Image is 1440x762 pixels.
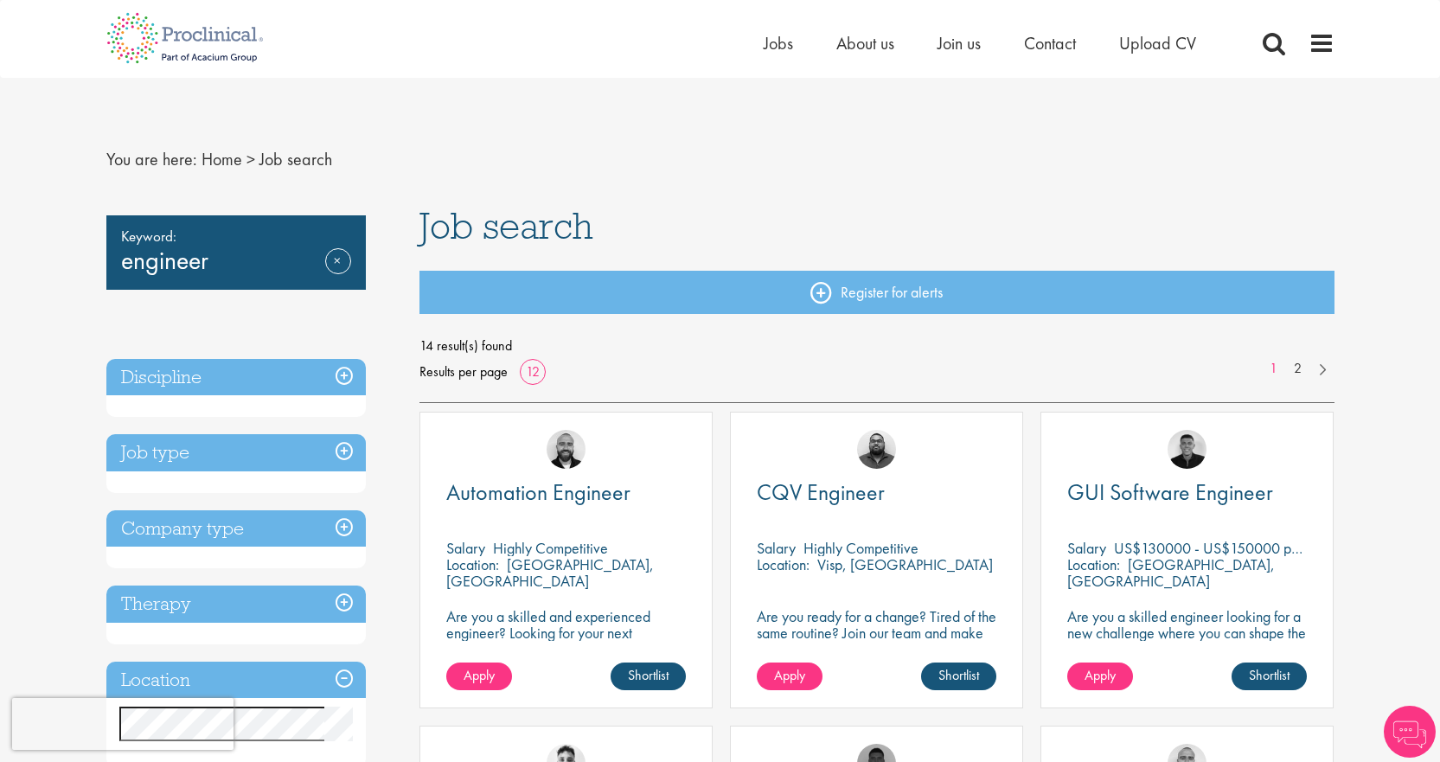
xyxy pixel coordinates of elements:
a: Shortlist [611,663,686,690]
img: Christian Andersen [1168,430,1206,469]
a: Contact [1024,32,1076,54]
img: Ashley Bennett [857,430,896,469]
h3: Job type [106,434,366,471]
a: 2 [1285,359,1310,379]
p: Highly Competitive [803,538,918,558]
h3: Location [106,662,366,699]
p: Are you a skilled and experienced engineer? Looking for your next opportunity to assist with impa... [446,608,686,674]
span: Apply [464,666,495,684]
span: > [246,148,255,170]
a: CQV Engineer [757,482,996,503]
a: Upload CV [1119,32,1196,54]
p: Are you ready for a change? Tired of the same routine? Join our team and make your mark in the in... [757,608,996,657]
span: Salary [446,538,485,558]
h3: Company type [106,510,366,547]
span: Automation Engineer [446,477,630,507]
a: Apply [757,663,822,690]
iframe: reCAPTCHA [12,698,234,750]
p: Visp, [GEOGRAPHIC_DATA] [817,554,993,574]
a: Shortlist [1232,663,1307,690]
span: Keyword: [121,224,351,248]
p: US$130000 - US$150000 per annum [1114,538,1346,558]
a: GUI Software Engineer [1067,482,1307,503]
a: Join us [938,32,981,54]
p: [GEOGRAPHIC_DATA], [GEOGRAPHIC_DATA] [446,554,654,591]
a: Apply [446,663,512,690]
a: Shortlist [921,663,996,690]
h3: Therapy [106,586,366,623]
span: CQV Engineer [757,477,885,507]
p: [GEOGRAPHIC_DATA], [GEOGRAPHIC_DATA] [1067,554,1275,591]
a: Register for alerts [419,271,1334,314]
a: Apply [1067,663,1133,690]
p: Highly Competitive [493,538,608,558]
span: Job search [419,202,593,249]
span: Salary [757,538,796,558]
span: Apply [774,666,805,684]
span: Results per page [419,359,508,385]
a: Remove [325,248,351,298]
img: Chatbot [1384,706,1436,758]
a: Automation Engineer [446,482,686,503]
div: engineer [106,215,366,290]
span: Location: [446,554,499,574]
span: GUI Software Engineer [1067,477,1273,507]
h3: Discipline [106,359,366,396]
a: About us [836,32,894,54]
a: 1 [1261,359,1286,379]
span: Apply [1085,666,1116,684]
a: Jobs [764,32,793,54]
span: Job search [259,148,332,170]
a: 12 [520,362,546,381]
span: Location: [1067,554,1120,574]
img: Jordan Kiely [547,430,586,469]
span: 14 result(s) found [419,333,1334,359]
span: Salary [1067,538,1106,558]
p: Are you a skilled engineer looking for a new challenge where you can shape the future of healthca... [1067,608,1307,674]
span: You are here: [106,148,197,170]
span: Location: [757,554,810,574]
a: breadcrumb link [202,148,242,170]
